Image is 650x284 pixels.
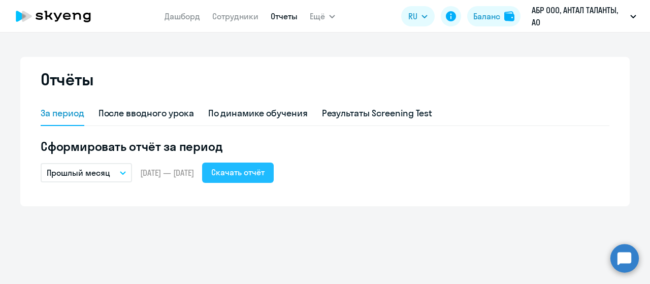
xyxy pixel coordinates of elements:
[532,4,626,28] p: АБР ООО, АНТАЛ ТАЛАНТЫ, АО
[47,167,110,179] p: Прошлый месяц
[408,10,417,22] span: RU
[41,163,132,182] button: Прошлый месяц
[467,6,521,26] button: Балансbalance
[165,11,200,21] a: Дашборд
[504,11,514,21] img: balance
[212,11,258,21] a: Сотрудники
[211,166,265,178] div: Скачать отчёт
[310,6,335,26] button: Ещё
[99,107,194,120] div: После вводного урока
[310,10,325,22] span: Ещё
[271,11,298,21] a: Отчеты
[41,107,84,120] div: За период
[322,107,433,120] div: Результаты Screening Test
[41,138,609,154] h5: Сформировать отчёт за период
[41,69,93,89] h2: Отчёты
[202,163,274,183] button: Скачать отчёт
[473,10,500,22] div: Баланс
[208,107,308,120] div: По динамике обучения
[140,167,194,178] span: [DATE] — [DATE]
[527,4,641,28] button: АБР ООО, АНТАЛ ТАЛАНТЫ, АО
[401,6,435,26] button: RU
